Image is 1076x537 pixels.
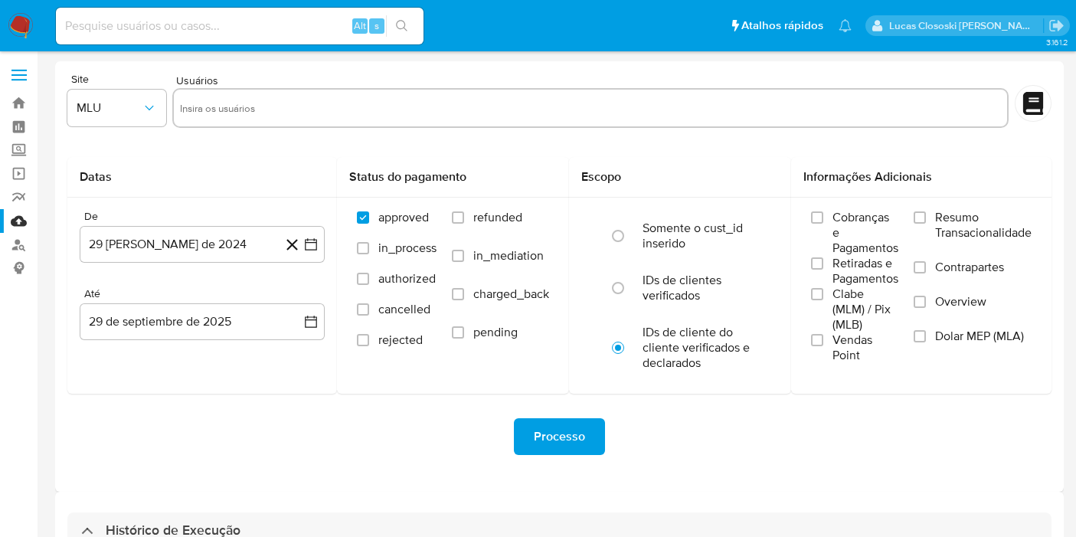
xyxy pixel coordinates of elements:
p: lucas.clososki@mercadolivre.com [889,18,1044,33]
span: Alt [354,18,366,33]
a: Notificações [839,19,852,32]
button: search-icon [386,15,417,37]
span: s [374,18,379,33]
a: Sair [1048,18,1065,34]
span: Atalhos rápidos [741,18,823,34]
input: Pesquise usuários ou casos... [56,16,424,36]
